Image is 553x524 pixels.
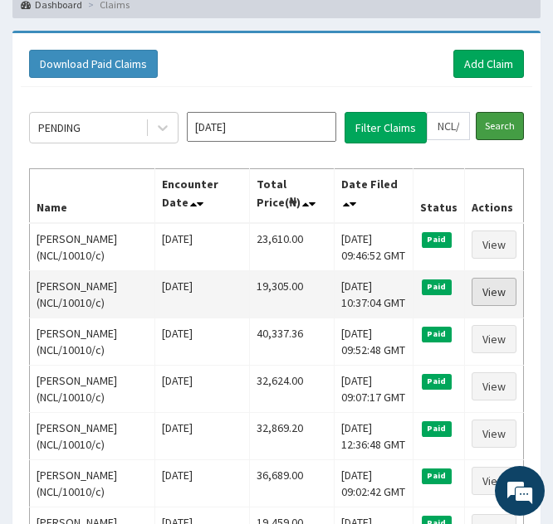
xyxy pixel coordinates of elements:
td: [PERSON_NAME] (NCL/10010/c) [30,223,155,271]
th: Total Price(₦) [249,168,334,223]
a: View [472,467,516,495]
td: [DATE] [155,223,250,271]
span: Paid [422,468,452,483]
td: [PERSON_NAME] (NCL/10010/c) [30,412,155,459]
td: [DATE] 09:46:52 GMT [334,223,413,271]
td: 23,610.00 [249,223,334,271]
td: [PERSON_NAME] (NCL/10010/c) [30,365,155,412]
td: [DATE] [155,318,250,365]
td: [PERSON_NAME] (NCL/10010/c) [30,318,155,365]
a: View [472,372,516,400]
th: Encounter Date [155,168,250,223]
input: Search by HMO ID [427,112,470,140]
td: [PERSON_NAME] (NCL/10010/c) [30,270,155,318]
td: [DATE] 09:07:17 GMT [334,365,413,412]
span: Paid [422,279,452,294]
td: [DATE] [155,412,250,459]
span: Paid [422,232,452,247]
input: Select Month and Year [187,112,336,142]
td: [DATE] [155,270,250,318]
a: View [472,420,516,448]
span: Paid [422,421,452,436]
div: PENDING [38,119,81,136]
td: 36,689.00 [249,459,334,507]
th: Date Filed [334,168,413,223]
td: 32,624.00 [249,365,334,412]
td: [DATE] 10:37:04 GMT [334,270,413,318]
button: Filter Claims [345,112,427,143]
th: Actions [464,168,523,223]
th: Name [30,168,155,223]
a: View [472,230,516,259]
button: Download Paid Claims [29,50,158,78]
td: [DATE] [155,365,250,412]
td: [DATE] 09:52:48 GMT [334,318,413,365]
span: Paid [422,327,452,342]
td: 32,869.20 [249,412,334,459]
th: Status [413,168,464,223]
a: View [472,278,516,306]
a: Add Claim [453,50,524,78]
a: View [472,325,516,353]
td: [DATE] 12:36:48 GMT [334,412,413,459]
span: Paid [422,374,452,389]
td: 40,337.36 [249,318,334,365]
td: [DATE] [155,459,250,507]
td: [PERSON_NAME] (NCL/10010/c) [30,459,155,507]
td: [DATE] 09:02:42 GMT [334,459,413,507]
td: 19,305.00 [249,270,334,318]
input: Search [476,112,524,140]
